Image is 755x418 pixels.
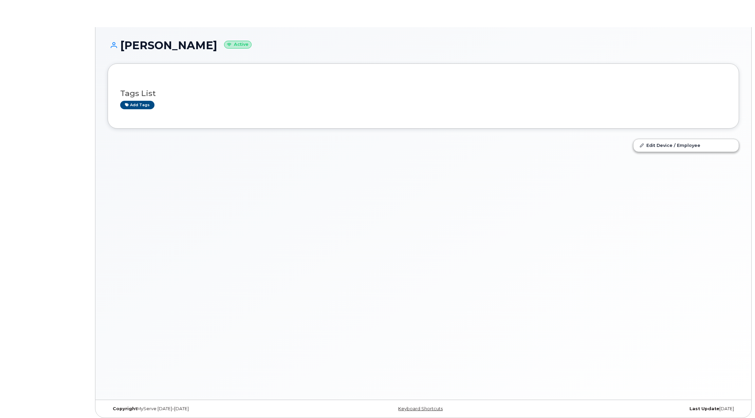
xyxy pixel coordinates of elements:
[120,89,726,98] h3: Tags List
[108,406,318,412] div: MyServe [DATE]–[DATE]
[120,101,154,109] a: Add tags
[108,39,739,51] h1: [PERSON_NAME]
[398,406,443,411] a: Keyboard Shortcuts
[633,139,739,151] a: Edit Device / Employee
[529,406,739,412] div: [DATE]
[689,406,719,411] strong: Last Update
[113,406,137,411] strong: Copyright
[224,41,252,49] small: Active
